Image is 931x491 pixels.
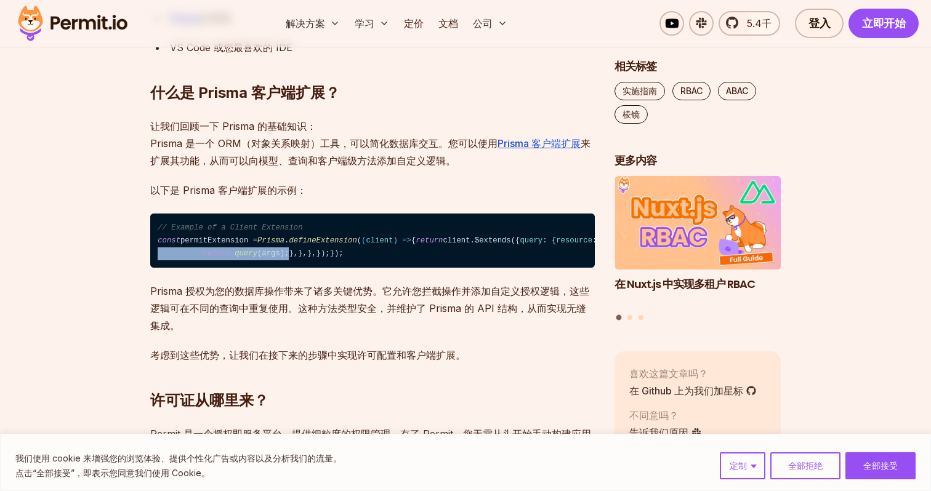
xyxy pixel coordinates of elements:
font: 棱镜 [623,109,640,119]
span: return [203,249,230,258]
button: 解决方案 [281,11,345,36]
font: 喜欢这篇文章吗？ [629,367,708,380]
a: 登入 [795,9,844,38]
button: 定制 [720,452,765,479]
font: 在 Nuxt.js 中实现多租户 RBAC [615,276,755,291]
font: 全部接受 [863,460,898,471]
a: 文档 [433,11,463,36]
span: const [158,236,180,245]
div: 帖子 [615,176,781,322]
span: query [520,236,542,245]
a: RBAC [672,82,711,100]
font: VS Code 或您最喜欢的 IDE [170,41,292,54]
font: Prisma 授权为您的数据库操作带来了诸多关键优势。它允许您拦截操作并添加自定义授权逻辑，这些逻辑可在不同的查询中重复使用。这种方法类型安全，并维护了 Prisma 的 API 结构，从而实现... [150,285,589,332]
a: 棱镜 [615,105,648,124]
a: 告诉我们原因 [629,425,702,440]
a: 实施指南 [615,82,665,100]
a: 5.4千 [719,11,780,36]
button: 全部接受 [845,452,916,479]
font: 考虑到这些优势，让我们在接下来的步骤中实现许可配置和客户端扩展。 [150,349,465,361]
a: 定价 [399,11,429,36]
a: Prisma 客户端扩展 [498,137,581,150]
span: defineExtension [289,236,357,245]
font: 实施指南 [623,86,657,96]
font: 相关标签 [615,58,656,74]
font: 我们使用 cookie 来增强您的浏览体验、提供个性化广告或内容以及分析我们的流量。 [15,453,342,463]
font: Permit 是一个授权即服务平台，提供细粒度的权限管理。有了 Permit，您无需从头开始手动构建应用程序的授权，而是可以专注于产品的功能。 [150,428,591,457]
code: permitExtension = . ( { client.$extends({ : { : { ( ) { (args); }, }, }, }); }); [150,214,595,268]
span: resource [556,236,592,245]
font: 让我们回顾一下 Prisma 的基础知识： [150,120,316,132]
font: 更多内容 [615,153,656,168]
font: 全部拒绝 [788,460,823,471]
font: Prisma 是一个 ORM（对象关系映射）工具，可以简化数据库交互。您可以使用 [150,137,498,150]
font: 点击“全部接受”，即表示您同意我们使用 Cookie。 [15,468,210,478]
a: ABAC [718,82,756,100]
button: 学习 [350,11,394,36]
font: 许可证从哪里来？ [150,391,268,409]
li: 1/3 [615,176,781,307]
font: 5.4千 [747,17,772,30]
font: 公司 [473,17,493,30]
button: 全部拒绝 [770,452,840,479]
button: 转到幻灯片 3 [639,315,643,320]
a: 立即开始 [848,9,919,38]
font: 不同意吗？ [629,409,679,421]
font: 立即开始 [862,15,905,31]
span: return [416,236,443,245]
font: 定制 [730,460,747,471]
a: 在 Github 上为我们加星标 [629,383,757,398]
font: 以下是 Prisma 客户端扩展的示例： [150,184,307,196]
button: 公司 [468,11,512,36]
font: 学习 [355,17,374,30]
button: 转到幻灯片 1 [616,314,622,320]
font: 解决方案 [286,17,325,30]
span: Prisma [257,236,284,245]
span: // Example of a Client Extension [158,223,302,232]
img: 许可证标志 [12,2,133,44]
span: client [366,236,393,245]
font: 定价 [404,17,424,30]
font: 登入 [808,15,830,31]
font: 什么是 Prisma 客户端扩展？ [150,84,340,102]
img: 在 Nuxt.js 中实现多租户 RBAC [615,176,781,269]
button: 转到幻灯片 2 [627,315,632,320]
font: 文档 [438,17,458,30]
font: ABAC [726,86,748,96]
a: 在 Nuxt.js 中实现多租户 RBAC在 Nuxt.js 中实现多租户 RBAC [615,176,781,307]
font: RBAC [680,86,703,96]
span: ( ) => [361,236,411,245]
span: query [235,249,257,258]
